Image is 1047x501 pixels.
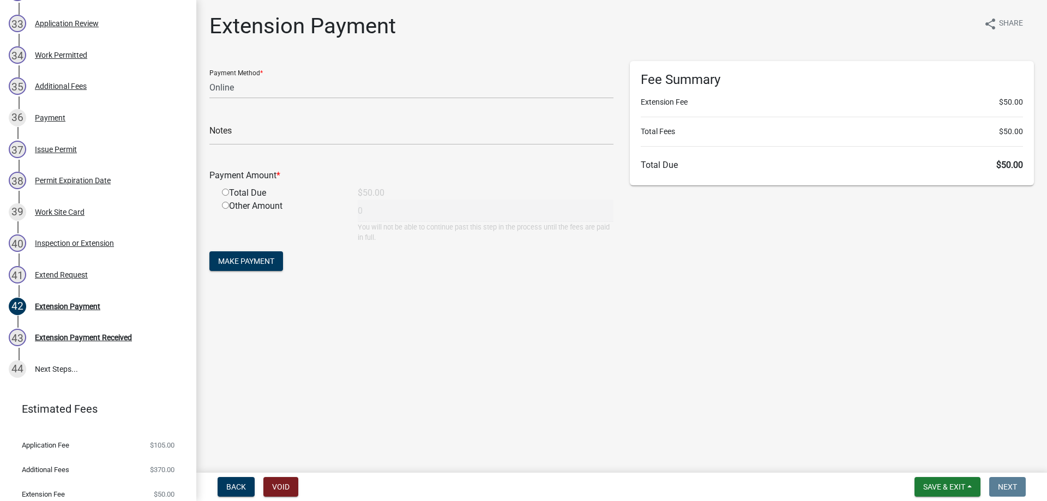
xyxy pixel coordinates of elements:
span: $105.00 [150,442,174,449]
div: Additional Fees [35,82,87,90]
li: Extension Fee [641,96,1023,108]
span: Extension Fee [22,491,65,498]
button: Make Payment [209,251,283,271]
h1: Extension Payment [209,13,396,39]
div: Work Site Card [35,208,85,216]
div: Payment Amount [201,169,622,182]
button: Save & Exit [914,477,980,497]
span: Application Fee [22,442,69,449]
div: 42 [9,298,26,315]
div: 41 [9,266,26,283]
div: 33 [9,15,26,32]
span: Additional Fees [22,466,69,473]
div: Extension Payment Received [35,334,132,341]
span: Back [226,482,246,491]
span: $50.00 [999,126,1023,137]
div: 35 [9,77,26,95]
span: $370.00 [150,466,174,473]
span: Save & Exit [923,482,965,491]
div: Other Amount [214,200,350,243]
button: Next [989,477,1026,497]
span: $50.00 [154,491,174,498]
h6: Fee Summary [641,72,1023,88]
button: Back [218,477,255,497]
div: Total Due [214,186,350,200]
button: Void [263,477,298,497]
span: Next [998,482,1017,491]
div: 37 [9,141,26,158]
span: $50.00 [996,160,1023,170]
span: $50.00 [999,96,1023,108]
span: Make Payment [218,257,274,265]
div: 40 [9,234,26,252]
div: 34 [9,46,26,64]
button: shareShare [975,13,1032,34]
div: 39 [9,203,26,221]
div: Application Review [35,20,99,27]
div: Payment [35,114,65,122]
a: Estimated Fees [9,398,179,420]
h6: Total Due [641,160,1023,170]
li: Total Fees [641,126,1023,137]
div: Work Permitted [35,51,87,59]
div: 36 [9,109,26,126]
div: Permit Expiration Date [35,177,111,184]
div: 43 [9,329,26,346]
div: 44 [9,360,26,378]
div: 38 [9,172,26,189]
div: Inspection or Extension [35,239,114,247]
i: share [984,17,997,31]
div: Issue Permit [35,146,77,153]
div: Extend Request [35,271,88,279]
div: Extension Payment [35,303,100,310]
span: Share [999,17,1023,31]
